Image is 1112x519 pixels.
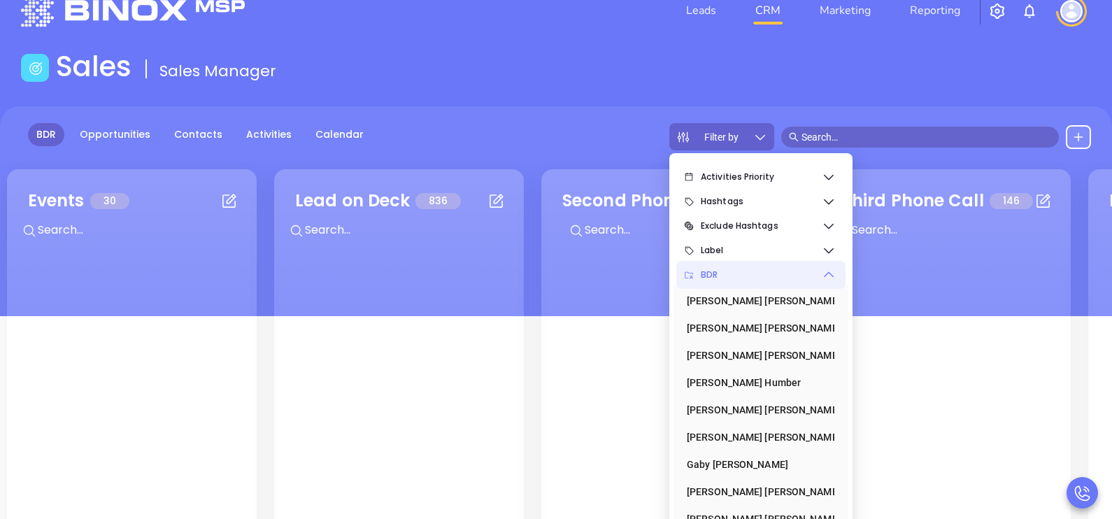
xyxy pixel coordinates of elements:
div: [PERSON_NAME] Humber [687,369,827,397]
a: BDR [28,123,64,146]
a: Opportunities [71,123,159,146]
span: search [789,132,799,142]
div: Lead on Deck [295,188,410,213]
span: BDR [701,261,822,289]
div: [PERSON_NAME] [PERSON_NAME] [687,287,827,315]
div: Events30 [17,180,246,256]
img: iconNotification [1021,3,1038,20]
div: Third Phone Call [842,188,984,213]
div: [PERSON_NAME] [PERSON_NAME] [687,314,827,342]
img: iconSetting [989,3,1006,20]
span: Label [701,236,822,264]
span: 30 [90,193,129,209]
div: Second Phone Call [562,188,716,213]
div: Lead on Deck836 [285,180,513,256]
div: Gaby [PERSON_NAME] [687,450,827,478]
input: Search... [36,221,246,239]
h1: Sales [56,50,131,83]
span: 836 [415,193,461,209]
span: 146 [990,193,1033,209]
a: Contacts [166,123,231,146]
span: Sales Manager [159,60,276,82]
div: [PERSON_NAME] [PERSON_NAME] [687,396,827,424]
span: Exclude Hashtags [701,212,822,240]
input: Search… [801,129,1052,145]
div: Events [28,188,85,213]
input: Search... [583,221,793,239]
span: Activities Priority [701,163,822,191]
div: [PERSON_NAME] [PERSON_NAME] [687,478,827,506]
div: Third Phone Call146 [832,180,1060,256]
input: Search... [850,221,1060,239]
div: [PERSON_NAME] [PERSON_NAME] [687,341,827,369]
a: Calendar [307,123,372,146]
input: Search... [304,221,513,239]
span: Filter by [704,132,739,142]
div: [PERSON_NAME] [PERSON_NAME] [687,423,827,451]
a: Activities [238,123,300,146]
span: Hashtags [701,187,822,215]
div: Second Phone Call263 [552,180,793,256]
